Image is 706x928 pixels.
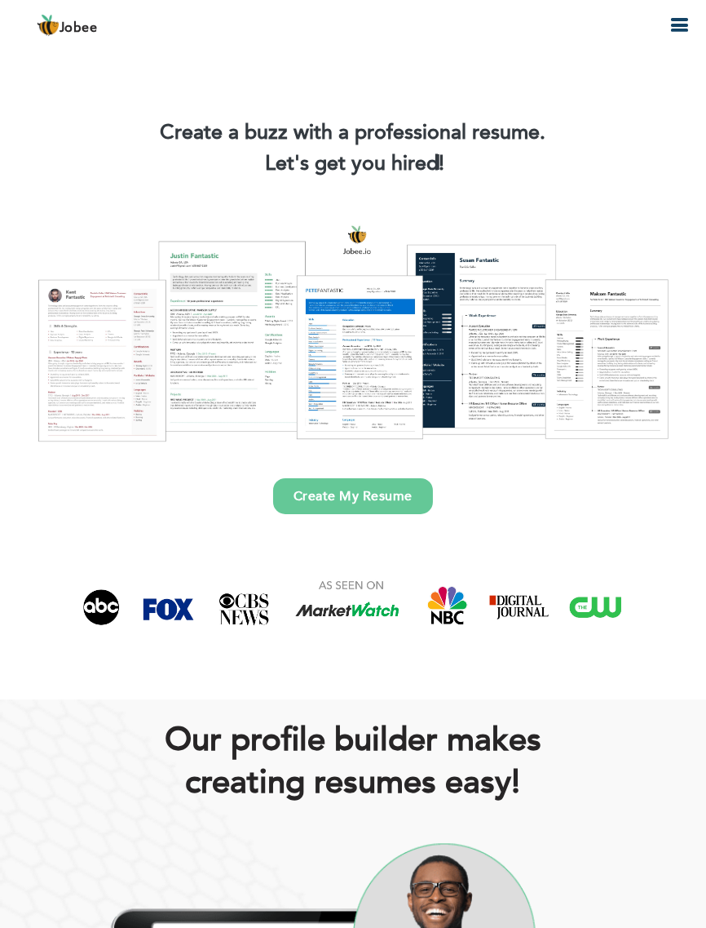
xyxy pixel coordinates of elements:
img: jobee.io [37,14,60,37]
h2: Let's [24,153,682,173]
a: Jobee [37,14,98,37]
span: | [436,149,441,177]
a: Create My Resume [273,478,433,514]
h2: Our proﬁle builder makes creating resumes easy! [84,719,622,804]
span: get you hired! [315,149,444,177]
h1: Create a buzz with a professional resume. [24,118,682,147]
span: Jobee [60,22,98,35]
